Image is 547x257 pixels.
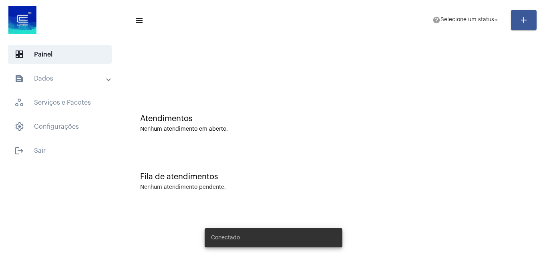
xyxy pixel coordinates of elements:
span: Painel [8,45,112,64]
mat-icon: sidenav icon [14,146,24,156]
div: Nenhum atendimento em aberto. [140,126,527,132]
span: sidenav icon [14,122,24,132]
mat-panel-title: Dados [14,74,107,83]
span: Serviços e Pacotes [8,93,112,112]
div: Fila de atendimentos [140,172,527,181]
mat-icon: add [519,15,529,25]
div: Atendimentos [140,114,527,123]
button: Selecione um status [428,12,505,28]
mat-icon: help [432,16,440,24]
mat-icon: sidenav icon [14,74,24,83]
span: sidenav icon [14,98,24,107]
span: sidenav icon [14,50,24,59]
mat-expansion-panel-header: sidenav iconDados [5,69,120,88]
img: d4669ae0-8c07-2337-4f67-34b0df7f5ae4.jpeg [6,4,38,36]
span: Configurações [8,117,112,136]
span: Conectado [211,234,240,242]
mat-icon: arrow_drop_down [493,16,500,24]
span: Sair [8,141,112,160]
mat-icon: sidenav icon [135,16,143,25]
span: Selecione um status [440,17,494,23]
div: Nenhum atendimento pendente. [140,184,226,190]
